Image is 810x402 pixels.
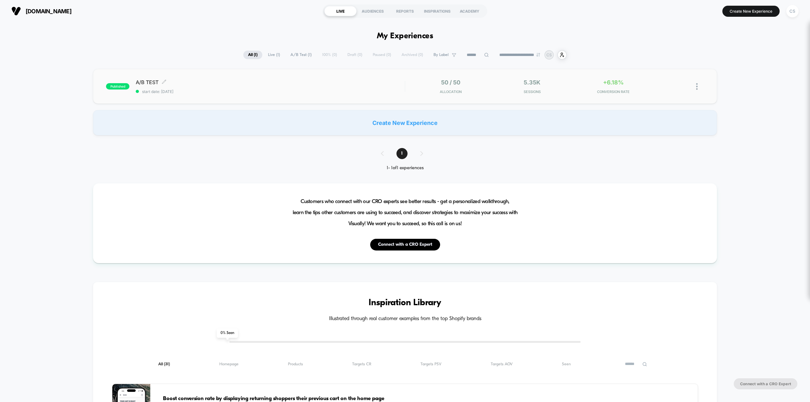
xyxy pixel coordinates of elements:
button: Connect with a CRO Expert [370,239,440,250]
button: Play, NEW DEMO 2025-VEED.mp4 [197,107,216,126]
div: Duration [336,220,352,227]
span: All [158,362,170,367]
div: Create New Experience [93,110,717,135]
span: 0 % Seen [217,328,238,338]
div: ACADEMY [453,6,486,16]
h3: Inspiration Library [112,298,698,308]
span: Allocation [440,90,462,94]
span: [DOMAIN_NAME] [26,8,72,15]
button: Create New Experience [722,6,780,17]
div: INSPIRATIONS [421,6,453,16]
span: By Label [433,53,449,57]
div: REPORTS [389,6,421,16]
div: CS [786,5,799,17]
span: CONVERSION RATE [574,90,652,94]
div: LIVE [324,6,357,16]
input: Seek [5,209,410,215]
span: Sessions [493,90,571,94]
span: Targets CR [352,362,371,367]
input: Volume [366,220,385,226]
button: Connect with a CRO Expert [734,378,797,389]
span: Products [288,362,303,367]
span: Targets PSV [421,362,441,367]
img: end [536,53,540,57]
span: 1 [396,148,408,159]
h1: My Experiences [377,32,433,41]
span: 50 / 50 [441,79,460,86]
span: Homepage [219,362,239,367]
span: start date: [DATE] [136,89,405,94]
h4: Illustrated through real customer examples from the top Shopify brands [112,316,698,322]
div: Current time [320,220,335,227]
span: Seen [562,362,571,367]
span: ( 31 ) [164,362,170,366]
button: [DOMAIN_NAME] [9,6,73,16]
p: CS [546,53,552,57]
span: Live ( 1 ) [263,51,285,59]
span: Targets AOV [491,362,513,367]
span: Customers who connect with our CRO experts see better results - get a personalized walkthrough, l... [293,196,518,229]
div: 1 - 1 of 1 experiences [375,165,436,171]
div: AUDIENCES [357,6,389,16]
img: Visually logo [11,6,21,16]
span: 5.35k [524,79,540,86]
button: CS [784,5,801,18]
span: published [106,83,129,90]
span: All ( 1 ) [243,51,262,59]
span: A/B TEST [136,79,405,85]
img: close [696,83,698,90]
button: Play, NEW DEMO 2025-VEED.mp4 [3,218,14,229]
span: +6.18% [603,79,624,86]
span: A/B Test ( 1 ) [286,51,316,59]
